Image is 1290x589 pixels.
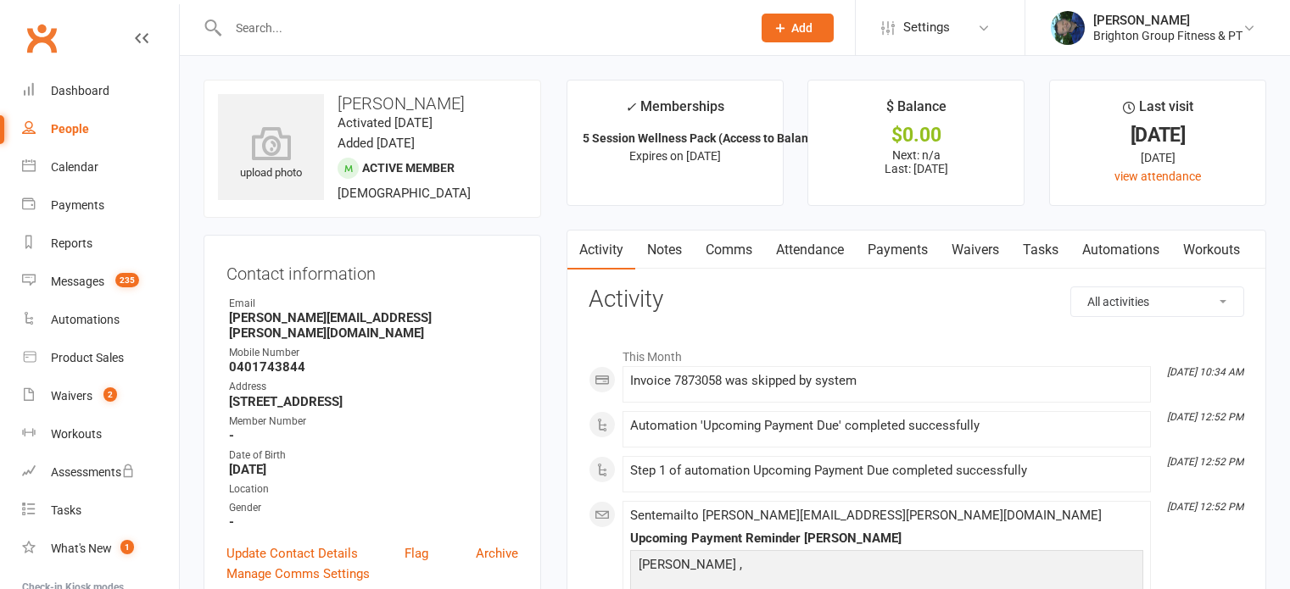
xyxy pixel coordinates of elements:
span: 235 [115,273,139,287]
div: Member Number [229,414,518,430]
time: Added [DATE] [338,136,415,151]
div: Upcoming Payment Reminder [PERSON_NAME] [630,531,1143,546]
i: [DATE] 12:52 PM [1167,456,1243,468]
a: Product Sales [22,339,179,377]
div: Dashboard [51,84,109,97]
div: upload photo [218,126,324,182]
a: Waivers 2 [22,377,179,415]
a: Comms [694,231,764,269]
span: 1 [120,540,134,554]
strong: - [229,514,518,530]
a: Update Contact Details [226,543,358,564]
strong: [DATE] [229,462,518,477]
button: Add [762,14,834,42]
i: [DATE] 12:52 PM [1167,411,1243,423]
div: Messages [51,275,104,288]
img: thumb_image1560898922.png [1051,11,1085,45]
a: Payments [856,231,940,269]
a: Waivers [940,231,1011,269]
a: Workouts [22,415,179,453]
input: Search... [223,16,740,40]
span: Active member [362,161,455,175]
div: Address [229,379,518,395]
i: [DATE] 12:52 PM [1167,501,1243,513]
span: Settings [903,8,950,47]
div: Automation 'Upcoming Payment Due' completed successfully [630,419,1143,433]
a: Manage Comms Settings [226,564,370,584]
div: Invoice 7873058 was skipped by system [630,374,1143,388]
a: Clubworx [20,17,63,59]
div: Calendar [51,160,98,174]
div: Workouts [51,427,102,441]
h3: Activity [589,286,1244,313]
i: [DATE] 10:34 AM [1167,366,1243,378]
div: Product Sales [51,351,124,364]
a: Archive [476,543,518,564]
div: Date of Birth [229,447,518,464]
div: Brighton Group Fitness & PT [1093,28,1243,43]
span: [DEMOGRAPHIC_DATA] [338,186,471,201]
div: Email [229,296,518,312]
h3: Contact information [226,258,518,283]
a: Attendance [764,231,856,269]
div: Last visit [1123,96,1193,126]
a: People [22,110,179,148]
div: What's New [51,542,112,555]
a: Messages 235 [22,263,179,301]
span: 2 [103,387,117,402]
a: Tasks [1011,231,1070,269]
span: Sent email to [PERSON_NAME][EMAIL_ADDRESS][PERSON_NAME][DOMAIN_NAME] [630,508,1102,523]
a: Automations [22,301,179,339]
a: Activity [567,231,635,269]
strong: 0401743844 [229,359,518,375]
a: What's New1 [22,530,179,568]
a: Automations [1070,231,1171,269]
strong: 5 Session Wellness Pack (Access to Balance... [583,131,831,145]
a: Reports [22,225,179,263]
p: Next: n/a Last: [DATE] [824,148,1008,175]
a: view attendance [1114,169,1201,183]
div: Reports [51,236,92,250]
a: Flag [405,543,428,564]
div: [DATE] [1065,148,1250,167]
a: Workouts [1171,231,1252,269]
time: Activated [DATE] [338,115,433,131]
div: Assessments [51,465,135,479]
strong: [STREET_ADDRESS] [229,394,518,409]
a: Notes [635,231,694,269]
a: Calendar [22,148,179,186]
div: Mobile Number [229,345,518,361]
div: Payments [51,198,104,212]
div: Step 1 of automation Upcoming Payment Due completed successfully [630,464,1143,478]
div: Tasks [51,503,81,517]
strong: - [229,428,518,443]
div: Automations [51,313,120,326]
div: Gender [229,500,518,516]
div: Location [229,481,518,497]
a: Tasks [22,492,179,530]
a: Payments [22,186,179,225]
span: Expires on [DATE] [629,149,721,163]
div: [DATE] [1065,126,1250,144]
div: $ Balance [886,96,947,126]
a: Dashboard [22,72,179,110]
a: Assessments [22,453,179,492]
strong: [PERSON_NAME][EMAIL_ADDRESS][PERSON_NAME][DOMAIN_NAME] [229,310,518,341]
span: Add [791,21,813,35]
h3: [PERSON_NAME] [218,94,527,113]
div: [PERSON_NAME] [1093,13,1243,28]
div: $0.00 [824,126,1008,144]
div: Memberships [625,96,724,127]
div: People [51,122,89,136]
li: This Month [589,339,1244,366]
div: Waivers [51,389,92,403]
i: ✓ [625,99,636,115]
